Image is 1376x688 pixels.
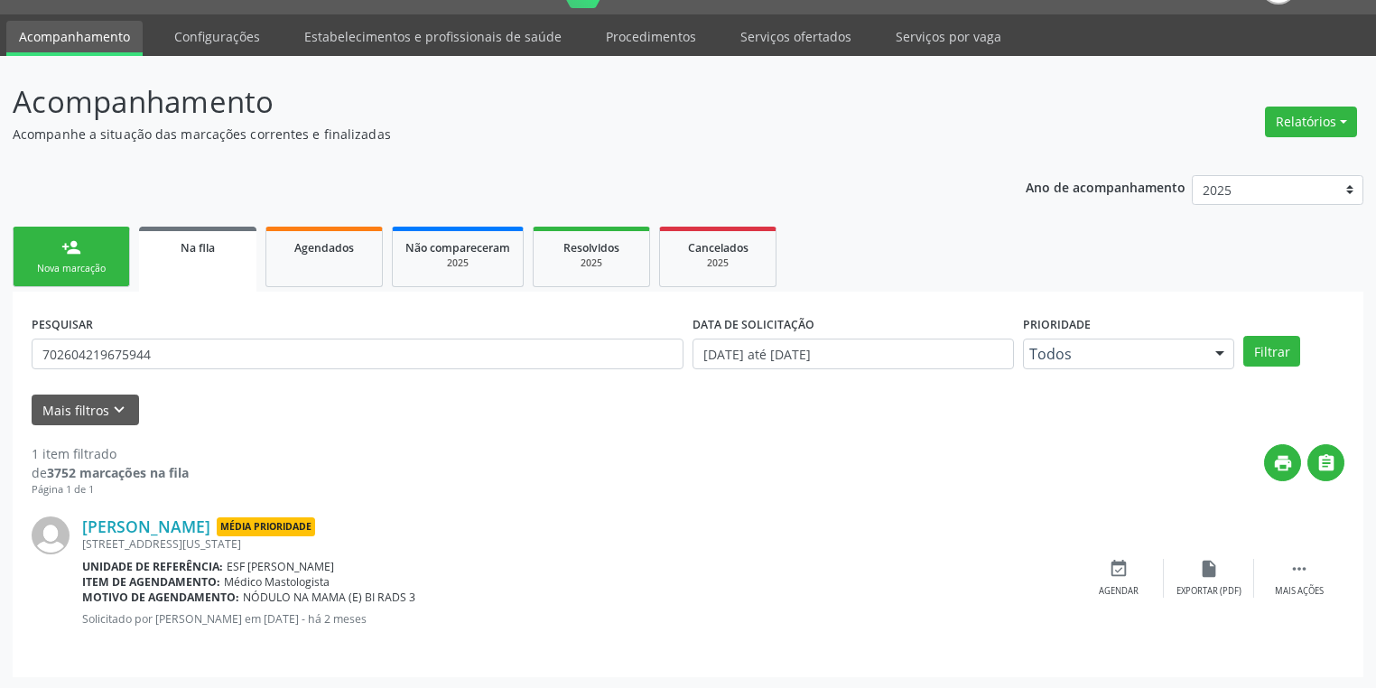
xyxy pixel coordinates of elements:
[294,240,354,256] span: Agendados
[82,611,1074,627] p: Solicitado por [PERSON_NAME] em [DATE] - há 2 meses
[109,400,129,420] i: keyboard_arrow_down
[32,482,189,497] div: Página 1 de 1
[405,240,510,256] span: Não compareceram
[693,339,1014,369] input: Selecione um intervalo
[217,517,315,536] span: Média Prioridade
[1109,559,1129,579] i: event_available
[47,464,189,481] strong: 3752 marcações na fila
[32,311,93,339] label: PESQUISAR
[1029,345,1197,363] span: Todos
[673,256,763,270] div: 2025
[1026,175,1185,198] p: Ano de acompanhamento
[1316,453,1336,473] i: 
[728,21,864,52] a: Serviços ofertados
[1264,444,1301,481] button: print
[688,240,748,256] span: Cancelados
[405,256,510,270] div: 2025
[1023,311,1091,339] label: Prioridade
[82,574,220,590] b: Item de agendamento:
[1099,585,1139,598] div: Agendar
[61,237,81,257] div: person_add
[6,21,143,56] a: Acompanhamento
[82,559,223,574] b: Unidade de referência:
[26,262,116,275] div: Nova marcação
[82,536,1074,552] div: [STREET_ADDRESS][US_STATE]
[224,574,330,590] span: Médico Mastologista
[1243,336,1300,367] button: Filtrar
[82,516,210,536] a: [PERSON_NAME]
[32,395,139,426] button: Mais filtroskeyboard_arrow_down
[227,559,334,574] span: ESF [PERSON_NAME]
[13,79,958,125] p: Acompanhamento
[1289,559,1309,579] i: 
[563,240,619,256] span: Resolvidos
[32,516,70,554] img: img
[292,21,574,52] a: Estabelecimentos e profissionais de saúde
[162,21,273,52] a: Configurações
[32,339,683,369] input: Nome, CNS
[546,256,637,270] div: 2025
[32,444,189,463] div: 1 item filtrado
[181,240,215,256] span: Na fila
[1265,107,1357,137] button: Relatórios
[13,125,958,144] p: Acompanhe a situação das marcações correntes e finalizadas
[243,590,415,605] span: NÓDULO NA MAMA (E) BI RADS 3
[1273,453,1293,473] i: print
[593,21,709,52] a: Procedimentos
[693,311,814,339] label: DATA DE SOLICITAÇÃO
[1176,585,1241,598] div: Exportar (PDF)
[1275,585,1324,598] div: Mais ações
[32,463,189,482] div: de
[1307,444,1344,481] button: 
[82,590,239,605] b: Motivo de agendamento:
[883,21,1014,52] a: Serviços por vaga
[1199,559,1219,579] i: insert_drive_file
